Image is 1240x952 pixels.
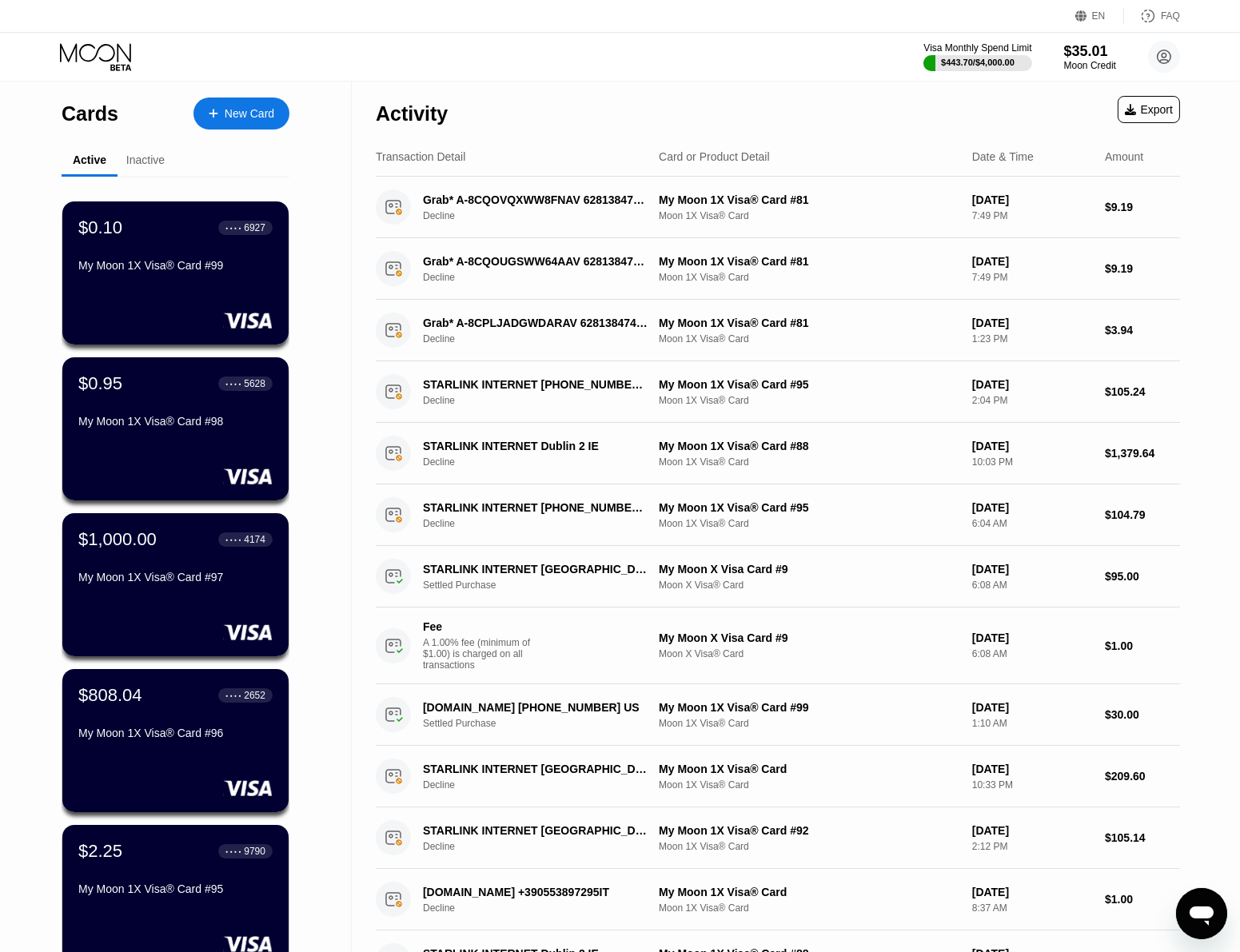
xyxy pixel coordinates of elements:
[659,272,959,283] div: Moon 1X Visa® Card
[78,882,273,895] div: My Moon 1X Visa® Card #95
[244,690,265,701] div: 2652
[659,378,959,391] div: My Moon 1X Visa® Card #95
[78,415,273,428] div: My Moon 1X Visa® Card #98
[423,580,666,591] div: Settled Purchase
[423,518,666,529] div: Decline
[972,456,1092,468] div: 10:03 PM
[972,333,1092,345] div: 1:23 PM
[225,107,274,121] div: New Card
[244,222,265,233] div: 6927
[423,763,649,775] div: STARLINK INTERNET [GEOGRAPHIC_DATA] IE
[1105,201,1180,213] div: $9.19
[423,440,649,452] div: STARLINK INTERNET Dublin 2 IE
[659,150,770,163] div: Card or Product Detail
[376,300,1180,361] div: Grab* A-8CPLJADGWDARAV 6281384748739IDDeclineMy Moon 1X Visa® Card #81Moon 1X Visa® Card[DATE]1:2...
[972,378,1092,391] div: [DATE]
[972,193,1092,206] div: [DATE]
[1125,103,1173,116] div: Export
[423,210,666,221] div: Decline
[423,824,649,837] div: STARLINK INTERNET [GEOGRAPHIC_DATA] IE
[376,807,1180,869] div: STARLINK INTERNET [GEOGRAPHIC_DATA] IEDeclineMy Moon 1X Visa® Card #92Moon 1X Visa® Card[DATE]2:1...
[972,255,1092,268] div: [DATE]
[1105,447,1180,460] div: $1,379.64
[972,317,1092,329] div: [DATE]
[376,546,1180,607] div: STARLINK INTERNET [GEOGRAPHIC_DATA] IESettled PurchaseMy Moon X Visa Card #9Moon X Visa® Card[DAT...
[78,685,142,706] div: $808.04
[376,150,465,163] div: Transaction Detail
[423,841,666,852] div: Decline
[423,718,666,729] div: Settled Purchase
[376,869,1180,930] div: [DOMAIN_NAME] +390553897295ITDeclineMy Moon 1X Visa® CardMoon 1X Visa® Card[DATE]8:37 AM$1.00
[376,238,1180,300] div: Grab* A-8CQOUGSWW64AAV 6281384748739IDDeclineMy Moon 1X Visa® Card #81Moon 1X Visa® Card[DATE]7:4...
[1105,770,1180,783] div: $209.60
[659,718,959,729] div: Moon 1X Visa® Card
[62,201,289,345] div: $0.10● ● ● ●6927My Moon 1X Visa® Card #99
[923,42,1031,71] div: Visa Monthly Spend Limit$443.70/$4,000.00
[1124,8,1180,24] div: FAQ
[78,571,273,584] div: My Moon 1X Visa® Card #97
[972,210,1092,221] div: 7:49 PM
[972,701,1092,714] div: [DATE]
[659,631,959,644] div: My Moon X Visa Card #9
[78,529,157,550] div: $1,000.00
[1118,96,1180,123] div: Export
[78,727,273,739] div: My Moon 1X Visa® Card #96
[659,701,959,714] div: My Moon 1X Visa® Card #99
[423,193,649,206] div: Grab* A-8CQOVQXWW8FNAV 6281384748739ID
[423,701,649,714] div: [DOMAIN_NAME] [PHONE_NUMBER] US
[659,440,959,452] div: My Moon 1X Visa® Card #88
[423,255,649,268] div: Grab* A-8CQOUGSWW64AAV 6281384748739ID
[376,361,1180,423] div: STARLINK INTERNET [PHONE_NUMBER] IEDeclineMy Moon 1X Visa® Card #95Moon 1X Visa® Card[DATE]2:04 P...
[225,537,241,542] div: ● ● ● ●
[659,395,959,406] div: Moon 1X Visa® Card
[972,518,1092,529] div: 6:04 AM
[972,824,1092,837] div: [DATE]
[423,501,649,514] div: STARLINK INTERNET [PHONE_NUMBER] IE
[62,669,289,812] div: $808.04● ● ● ●2652My Moon 1X Visa® Card #96
[225,381,241,386] div: ● ● ● ●
[126,153,165,166] div: Inactive
[244,846,265,857] div: 9790
[941,58,1015,67] div: $443.70 / $4,000.00
[376,607,1180,684] div: FeeA 1.00% fee (minimum of $1.00) is charged on all transactionsMy Moon X Visa Card #9Moon X Visa...
[659,886,959,898] div: My Moon 1X Visa® Card
[1161,10,1180,22] div: FAQ
[659,779,959,791] div: Moon 1X Visa® Card
[972,841,1092,852] div: 2:12 PM
[972,395,1092,406] div: 2:04 PM
[972,648,1092,659] div: 6:08 AM
[659,518,959,529] div: Moon 1X Visa® Card
[659,763,959,775] div: My Moon 1X Visa® Card
[1105,708,1180,721] div: $30.00
[659,333,959,345] div: Moon 1X Visa® Card
[972,902,1092,914] div: 8:37 AM
[423,886,649,898] div: [DOMAIN_NAME] +390553897295IT
[1176,888,1227,939] iframe: Button to launch messaging window, conversation in progress
[423,637,543,671] div: A 1.00% fee (minimum of $1.00) is charged on all transactions
[972,580,1092,591] div: 6:08 AM
[62,102,118,125] div: Cards
[78,217,122,238] div: $0.10
[972,440,1092,452] div: [DATE]
[73,153,106,166] div: Active
[423,620,535,633] div: Fee
[1064,60,1116,71] div: Moon Credit
[1105,150,1143,163] div: Amount
[972,631,1092,644] div: [DATE]
[376,684,1180,746] div: [DOMAIN_NAME] [PHONE_NUMBER] USSettled PurchaseMy Moon 1X Visa® Card #99Moon 1X Visa® Card[DATE]1...
[376,177,1180,238] div: Grab* A-8CQOVQXWW8FNAV 6281384748739IDDeclineMy Moon 1X Visa® Card #81Moon 1X Visa® Card[DATE]7:4...
[1105,831,1180,844] div: $105.14
[972,501,1092,514] div: [DATE]
[423,378,649,391] div: STARLINK INTERNET [PHONE_NUMBER] IE
[1105,324,1180,337] div: $3.94
[423,902,666,914] div: Decline
[78,841,122,862] div: $2.25
[376,102,448,125] div: Activity
[225,849,241,854] div: ● ● ● ●
[423,395,666,406] div: Decline
[376,746,1180,807] div: STARLINK INTERNET [GEOGRAPHIC_DATA] IEDeclineMy Moon 1X Visa® CardMoon 1X Visa® Card[DATE]10:33 P...
[972,563,1092,576] div: [DATE]
[659,501,959,514] div: My Moon 1X Visa® Card #95
[1075,8,1124,24] div: EN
